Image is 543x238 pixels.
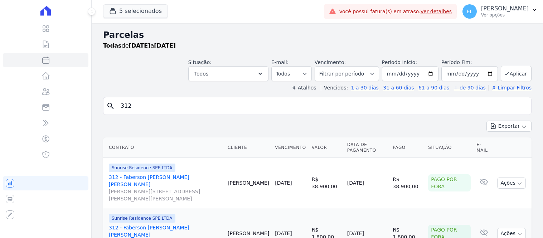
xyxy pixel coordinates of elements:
input: Buscar por nome do lote ou do cliente [116,99,528,113]
span: Sunrise Residence SPE LTDA [109,164,175,172]
strong: Todas [103,42,122,49]
a: 312 - Faberson [PERSON_NAME] [PERSON_NAME][PERSON_NAME][STREET_ADDRESS][PERSON_NAME][PERSON_NAME] [109,174,222,202]
td: R$ 38.900,00 [390,158,425,208]
a: ✗ Limpar Filtros [489,85,532,91]
a: + de 90 dias [454,85,486,91]
button: Ações [497,178,526,189]
th: Situação [425,137,474,158]
label: Período Inicío: [382,59,417,65]
td: [DATE] [344,158,390,208]
span: EL [467,9,473,14]
a: 1 a 30 dias [351,85,379,91]
th: Valor [309,137,344,158]
a: Ver detalhes [421,9,452,14]
a: 31 a 60 dias [383,85,414,91]
button: EL [PERSON_NAME] Ver opções [457,1,543,21]
th: Vencimento [272,137,309,158]
p: [PERSON_NAME] [481,5,529,12]
label: Período Fim: [441,59,498,66]
label: Vencimento: [315,59,346,65]
th: Data de Pagamento [344,137,390,158]
i: search [106,102,115,110]
label: ↯ Atalhos [292,85,316,91]
strong: [DATE] [154,42,176,49]
div: Pago por fora [428,174,471,191]
button: Aplicar [501,66,532,81]
th: E-mail [474,137,494,158]
td: [PERSON_NAME] [225,158,272,208]
p: de a [103,42,176,50]
button: 5 selecionados [103,4,168,18]
label: Situação: [188,59,212,65]
button: Todos [188,66,268,81]
h2: Parcelas [103,29,532,42]
a: [DATE] [275,180,292,186]
span: Todos [194,69,208,78]
strong: [DATE] [129,42,151,49]
span: Sunrise Residence SPE LTDA [109,214,175,223]
th: Contrato [103,137,225,158]
th: Pago [390,137,425,158]
a: [DATE] [275,230,292,236]
span: [PERSON_NAME][STREET_ADDRESS][PERSON_NAME][PERSON_NAME] [109,188,222,202]
td: R$ 38.900,00 [309,158,344,208]
p: Ver opções [481,12,529,18]
span: Você possui fatura(s) em atraso. [339,8,452,15]
a: 61 a 90 dias [418,85,449,91]
label: E-mail: [271,59,289,65]
label: Vencidos: [321,85,348,91]
button: Exportar [486,121,532,132]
